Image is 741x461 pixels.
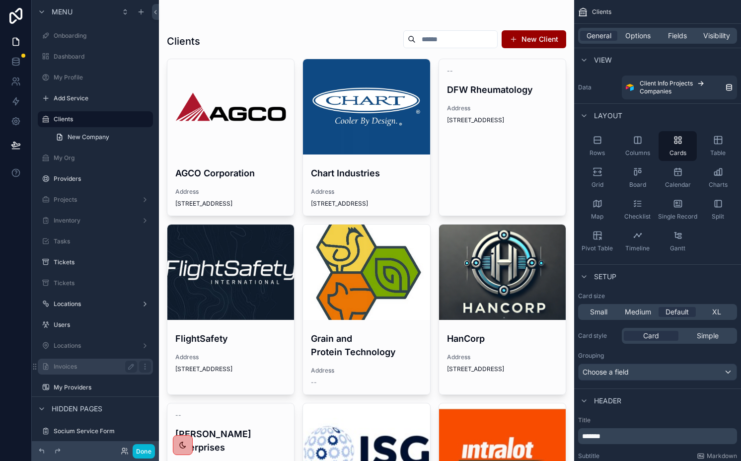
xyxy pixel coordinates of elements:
span: Menu [52,7,73,17]
button: Grid [578,163,616,193]
span: Table [710,149,726,157]
a: Client Info ProjectsCompanies [622,76,737,99]
button: Rows [578,131,616,161]
div: scrollable content [578,428,737,444]
label: Locations [54,342,137,350]
label: Clients [54,115,147,123]
a: My Providers [38,380,153,395]
label: My Org [54,154,151,162]
button: Cards [659,131,697,161]
span: Charts [709,181,728,189]
label: Add Service [54,94,151,102]
button: Done [133,444,155,459]
a: Projects [38,192,153,208]
label: Data [578,83,618,91]
span: Cards [669,149,686,157]
button: Gantt [659,227,697,256]
a: Onboarding [38,28,153,44]
label: Dashboard [54,53,151,61]
span: New Company [68,133,109,141]
a: Add Service [38,90,153,106]
label: Card style [578,332,618,340]
button: Table [699,131,737,161]
button: Board [618,163,657,193]
button: Columns [618,131,657,161]
a: Inventory [38,213,153,229]
span: Options [625,31,651,41]
label: Projects [54,196,137,204]
button: Split [699,195,737,225]
label: Users [54,321,151,329]
button: Map [578,195,616,225]
span: Columns [625,149,650,157]
button: Pivot Table [578,227,616,256]
a: Clients [38,111,153,127]
span: Pivot Table [582,244,613,252]
a: Providers [38,171,153,187]
a: Tickets [38,254,153,270]
span: Medium [625,307,651,317]
a: Tasks [38,233,153,249]
span: Fields [668,31,687,41]
label: My Providers [54,384,151,391]
button: Timeline [618,227,657,256]
a: Locations [38,338,153,354]
span: Companies [640,87,671,95]
span: Gantt [670,244,685,252]
button: Calendar [659,163,697,193]
img: Airtable Logo [626,83,634,91]
label: Tasks [54,237,151,245]
a: Users [38,317,153,333]
label: Tickets [54,279,151,287]
a: My Org [38,150,153,166]
label: Grouping [578,352,604,360]
span: Small [590,307,607,317]
a: Socium Service Form [38,423,153,439]
span: Default [666,307,689,317]
button: Charts [699,163,737,193]
span: View [594,55,612,65]
label: Card size [578,292,605,300]
span: Setup [594,272,616,282]
label: Title [578,416,737,424]
span: Rows [590,149,605,157]
button: Single Record [659,195,697,225]
button: Choose a field [578,364,737,381]
label: Onboarding [54,32,151,40]
span: General [587,31,611,41]
label: Locations [54,300,137,308]
span: Header [594,396,621,406]
label: Inventory [54,217,137,225]
span: Timeline [625,244,650,252]
span: Choose a field [583,368,629,376]
label: Providers [54,175,151,183]
label: Tickets [54,258,151,266]
a: Locations [38,296,153,312]
a: New Company [50,129,153,145]
span: Single Record [658,213,697,221]
label: Invoices [54,363,133,371]
a: Invoices [38,359,153,375]
label: My Profile [54,74,151,81]
span: Calendar [665,181,691,189]
a: Tickets [38,275,153,291]
span: Hidden pages [52,404,102,414]
span: XL [712,307,721,317]
span: Card [643,331,659,341]
span: Board [629,181,646,189]
span: Clients [592,8,611,16]
span: Simple [697,331,719,341]
span: Layout [594,111,622,121]
span: Checklist [624,213,651,221]
span: Client Info Projects [640,79,693,87]
button: Checklist [618,195,657,225]
span: Map [591,213,603,221]
span: Split [712,213,724,221]
span: Visibility [703,31,730,41]
a: My Profile [38,70,153,85]
span: Grid [592,181,603,189]
label: Socium Service Form [54,427,151,435]
a: Dashboard [38,49,153,65]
